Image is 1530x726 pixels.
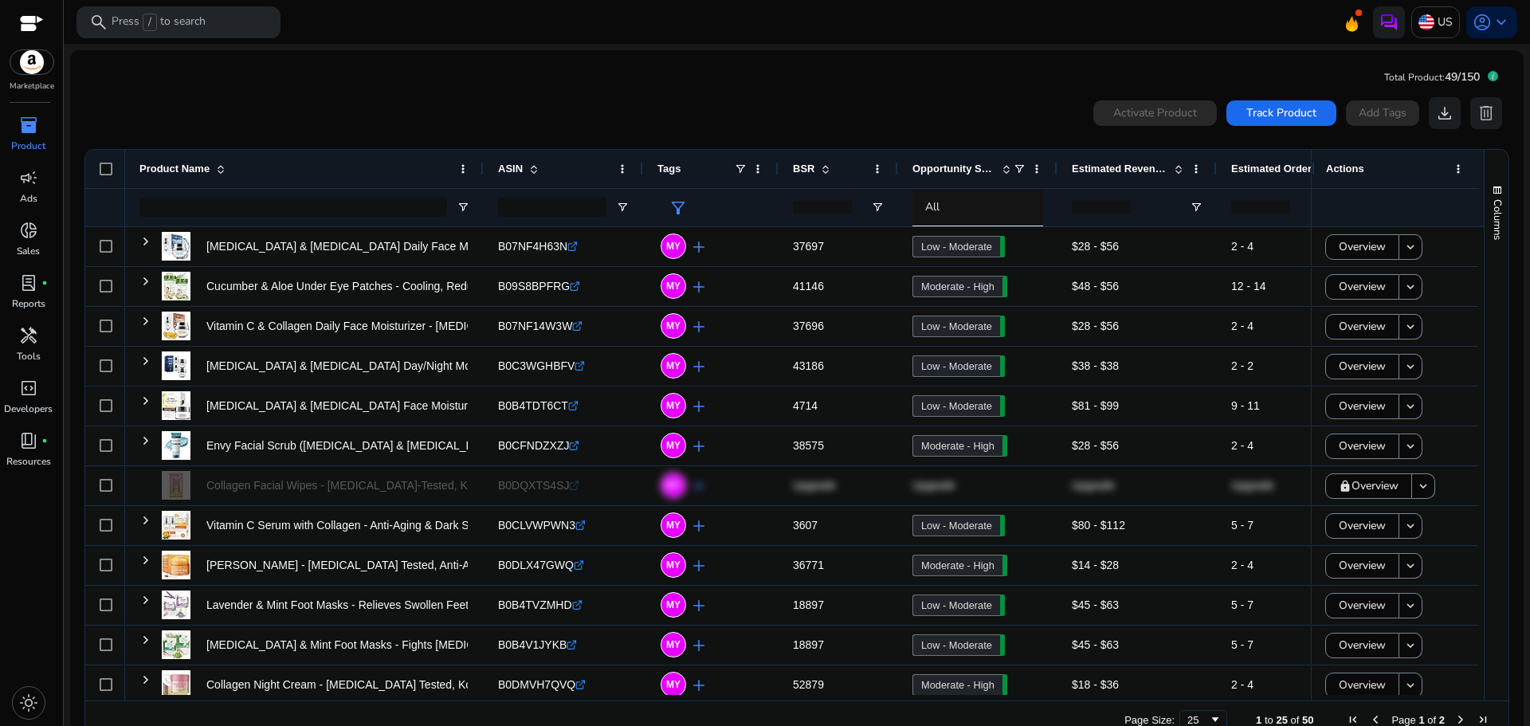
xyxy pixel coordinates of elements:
[1246,104,1316,121] span: Track Product
[912,595,1000,616] a: Low - Moderate
[498,598,572,611] span: B0B4TVZMHD
[689,397,708,416] span: add
[1000,595,1005,616] span: 59.00
[1072,638,1119,651] span: $45 - $63
[1226,100,1336,126] button: Track Product
[1326,163,1364,175] span: Actions
[1351,469,1399,502] span: Overview
[1325,673,1399,698] button: Overview
[666,600,681,610] span: MY
[1124,714,1175,726] div: Page Size:
[912,355,1000,377] a: Low - Moderate
[206,469,602,502] p: Collagen Facial Wipes - [MEDICAL_DATA]-Tested, Korean [MEDICAL_DATA],...
[1325,234,1399,260] button: Overview
[689,357,708,376] span: add
[1072,439,1119,452] span: $28 - $56
[1231,280,1266,292] span: 12 - 14
[1265,714,1273,726] span: to
[1072,519,1125,532] span: $80 - $112
[6,454,51,469] p: Resources
[1339,669,1386,701] span: Overview
[162,670,190,699] img: 41474XTsPQL._SS40_.jpg
[793,519,818,532] span: 3607
[793,240,824,253] span: 37697
[666,401,681,410] span: MY
[498,638,567,651] span: B0B4V1JYKB
[1002,276,1007,297] span: 63.50
[162,232,190,261] img: 41IdTtvLnFL._SS40_.jpg
[139,198,447,217] input: Product Name Filter Input
[689,317,708,336] span: add
[1454,713,1467,726] div: Next Page
[1339,589,1386,622] span: Overview
[689,636,708,655] span: add
[162,471,190,500] img: 41mdoTeujhL._SS40_.jpg
[1403,240,1418,254] mat-icon: keyboard_arrow_down
[1384,71,1445,84] span: Total Product:
[1403,638,1418,653] mat-icon: keyboard_arrow_down
[1072,240,1119,253] span: $28 - $56
[793,163,814,175] span: BSR
[669,198,688,218] span: filter_alt
[1369,713,1382,726] div: Previous Page
[1000,515,1005,536] span: 59.05
[206,390,634,422] p: [MEDICAL_DATA] & [MEDICAL_DATA] Face Moisturizer - [MEDICAL_DATA] Tested,...
[1325,434,1399,459] button: Overview
[689,437,708,456] span: add
[17,349,41,363] p: Tools
[1190,201,1202,214] button: Open Filter Menu
[162,312,190,340] img: 51KTIlvBANL._SS40_.jpg
[1403,280,1418,294] mat-icon: keyboard_arrow_down
[666,680,681,689] span: MY
[912,395,1000,417] a: Low - Moderate
[19,326,38,345] span: handyman
[1302,714,1313,726] span: 50
[498,399,568,412] span: B0B4TDT6CT
[19,221,38,240] span: donut_small
[1427,714,1436,726] span: of
[12,296,45,311] p: Reports
[498,439,569,452] span: B0CFNDZXZJ
[666,520,681,530] span: MY
[1339,230,1386,263] span: Overview
[1325,553,1399,579] button: Overview
[1339,310,1386,343] span: Overview
[1072,598,1119,611] span: $45 - $63
[1072,280,1119,292] span: $48 - $56
[1445,69,1480,84] span: 49/150
[498,519,575,532] span: B0CLVWPWN3
[912,276,1002,297] a: Moderate - High
[19,273,38,292] span: lab_profile
[666,640,681,649] span: MY
[1072,559,1119,571] span: $14 - $28
[793,439,824,452] span: 38575
[1325,593,1399,618] button: Overview
[457,201,469,214] button: Open Filter Menu
[498,240,567,253] span: B07NF4H63N
[666,241,681,251] span: MY
[10,50,53,74] img: amazon.svg
[912,236,1000,257] a: Low - Moderate
[1231,359,1253,372] span: 2 - 2
[206,310,574,343] p: Vitamin C & Collagen Daily Face Moisturizer - [MEDICAL_DATA] Tested,...
[89,13,108,32] span: search
[793,638,824,651] span: 18897
[1429,97,1461,129] button: download
[1072,163,1167,175] span: Estimated Revenue/Day
[793,598,824,611] span: 18897
[871,201,884,214] button: Open Filter Menu
[1477,713,1489,726] div: Last Page
[1256,714,1261,726] span: 1
[1416,479,1430,493] mat-icon: keyboard_arrow_down
[139,163,210,175] span: Product Name
[1347,713,1359,726] div: First Page
[1072,320,1119,332] span: $28 - $56
[162,272,190,300] img: 518B3MesTML._SS40_.jpg
[206,270,551,303] p: Cucumber & Aloe Under Eye Patches - Cooling, Reduces Puffiness,...
[19,116,38,135] span: inventory_2
[1339,480,1351,493] mat-icon: lock
[1490,199,1504,240] span: Columns
[10,80,54,92] p: Marketplace
[19,379,38,398] span: code_blocks
[162,351,190,380] img: 41T0GeeKm2L._SS40_.jpg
